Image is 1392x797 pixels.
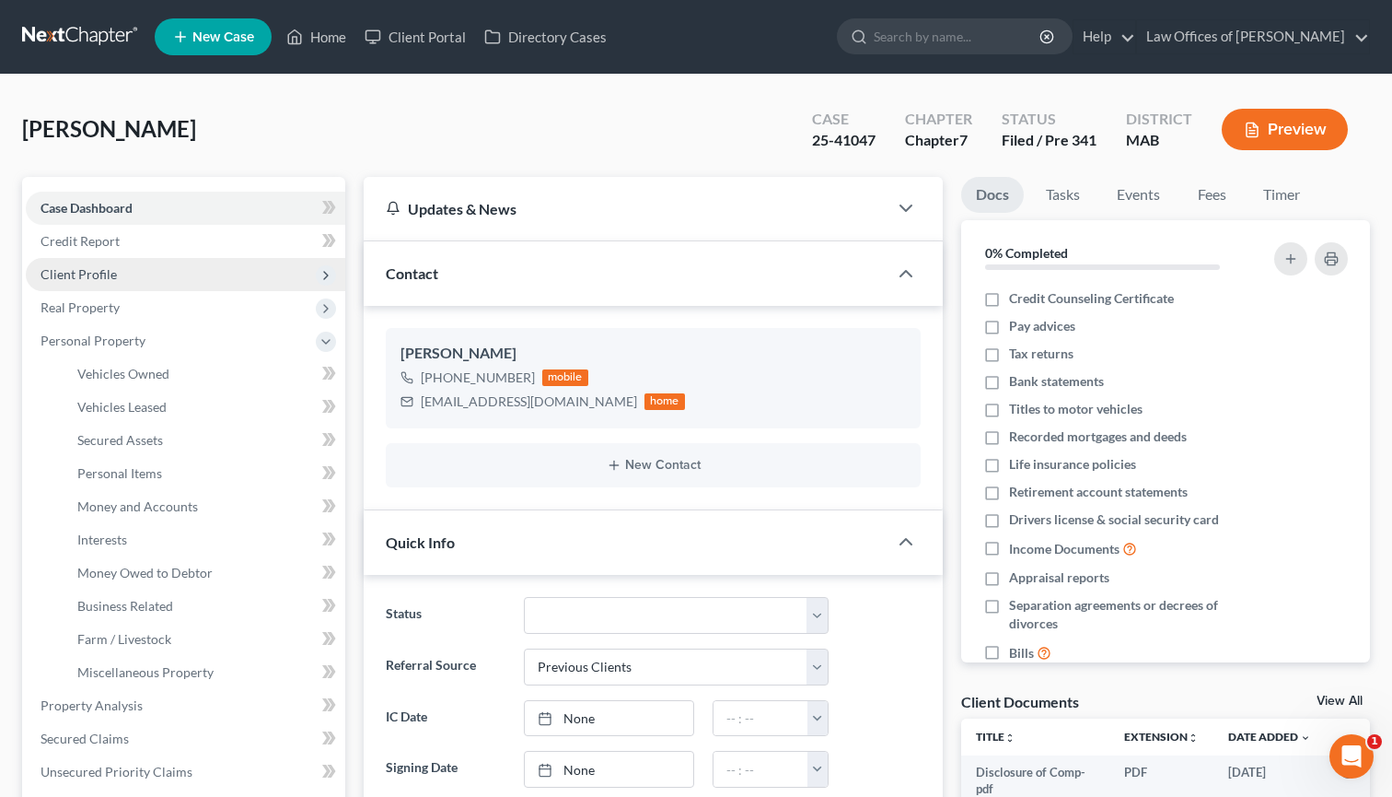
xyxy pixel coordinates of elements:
[63,457,345,490] a: Personal Items
[277,20,355,53] a: Home
[1126,109,1192,130] div: District
[959,131,968,148] span: 7
[1009,400,1143,418] span: Titles to motor vehicles
[713,701,808,736] input: -- : --
[77,498,198,514] span: Money and Accounts
[26,689,345,722] a: Property Analysis
[63,424,345,457] a: Secured Assets
[421,369,535,387] div: [PHONE_NUMBER]
[377,649,515,686] label: Referral Source
[26,722,345,756] a: Secured Claims
[41,697,143,713] span: Property Analysis
[1002,130,1096,151] div: Filed / Pre 341
[355,20,475,53] a: Client Portal
[41,764,192,779] span: Unsecured Priority Claims
[1182,177,1241,213] a: Fees
[26,192,345,225] a: Case Dashboard
[77,366,169,381] span: Vehicles Owned
[77,465,162,481] span: Personal Items
[77,598,173,614] span: Business Related
[1329,734,1374,779] iframe: Intercom live chat
[386,264,438,282] span: Contact
[400,343,906,365] div: [PERSON_NAME]
[525,752,693,787] a: None
[22,115,196,142] span: [PERSON_NAME]
[63,490,345,523] a: Money and Accounts
[542,369,588,386] div: mobile
[985,245,1068,261] strong: 0% Completed
[377,751,515,788] label: Signing Date
[1188,733,1199,744] i: unfold_more
[41,266,117,282] span: Client Profile
[386,533,455,551] span: Quick Info
[63,656,345,689] a: Miscellaneous Property
[421,393,637,411] div: [EMAIL_ADDRESS][DOMAIN_NAME]
[26,225,345,258] a: Credit Report
[1002,109,1096,130] div: Status
[1009,644,1034,662] span: Bills
[905,130,972,151] div: Chapter
[1009,483,1188,501] span: Retirement account statements
[1073,20,1135,53] a: Help
[475,20,616,53] a: Directory Cases
[77,565,213,580] span: Money Owed to Debtor
[1124,730,1199,744] a: Extensionunfold_more
[1009,372,1104,391] span: Bank statements
[1009,596,1252,633] span: Separation agreements or decrees of divorces
[1009,568,1109,587] span: Appraisal reports
[812,130,876,151] div: 25-41047
[400,458,906,473] button: New Contact
[192,30,254,44] span: New Case
[386,199,865,218] div: Updates & News
[77,631,171,647] span: Farm / Livestock
[525,701,693,736] a: None
[77,532,127,547] span: Interests
[1126,130,1192,151] div: MAB
[77,432,163,448] span: Secured Assets
[63,557,345,590] a: Money Owed to Debtor
[644,393,685,410] div: home
[377,700,515,737] label: IC Date
[1102,177,1175,213] a: Events
[812,109,876,130] div: Case
[63,391,345,424] a: Vehicles Leased
[41,731,129,746] span: Secured Claims
[874,19,1042,53] input: Search by name...
[77,399,167,415] span: Vehicles Leased
[377,597,515,634] label: Status
[1031,177,1095,213] a: Tasks
[1300,733,1311,744] i: expand_more
[1009,455,1136,474] span: Life insurance policies
[1009,345,1073,363] span: Tax returns
[63,523,345,557] a: Interests
[961,177,1024,213] a: Docs
[1317,695,1363,708] a: View All
[1367,734,1382,749] span: 1
[63,623,345,656] a: Farm / Livestock
[63,590,345,623] a: Business Related
[26,756,345,789] a: Unsecured Priority Claims
[1004,733,1015,744] i: unfold_more
[961,692,1079,711] div: Client Documents
[1009,540,1119,558] span: Income Documents
[1009,510,1219,529] span: Drivers license & social security card
[41,333,145,348] span: Personal Property
[41,200,133,216] span: Case Dashboard
[63,357,345,391] a: Vehicles Owned
[1222,109,1348,150] button: Preview
[1248,177,1315,213] a: Timer
[976,730,1015,744] a: Titleunfold_more
[905,109,972,130] div: Chapter
[1009,317,1075,335] span: Pay advices
[1009,289,1174,308] span: Credit Counseling Certificate
[41,233,120,249] span: Credit Report
[77,664,214,680] span: Miscellaneous Property
[713,752,808,787] input: -- : --
[1137,20,1369,53] a: Law Offices of [PERSON_NAME]
[41,299,120,315] span: Real Property
[1009,428,1187,446] span: Recorded mortgages and deeds
[1228,730,1311,744] a: Date Added expand_more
